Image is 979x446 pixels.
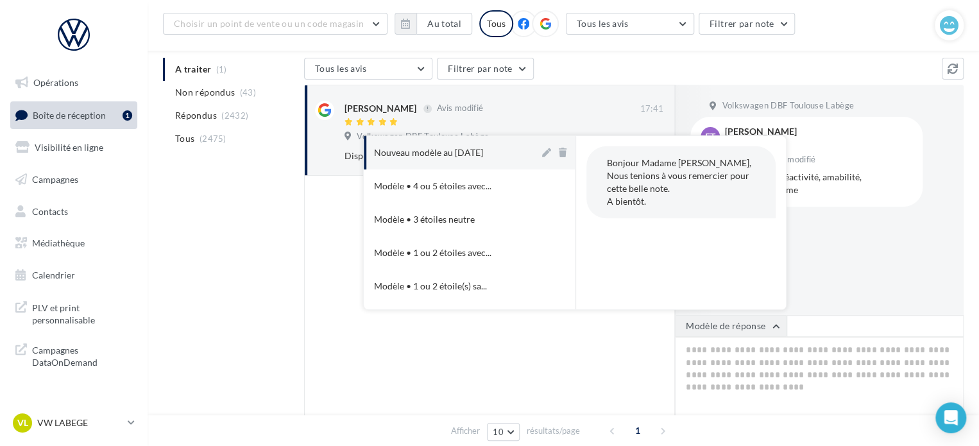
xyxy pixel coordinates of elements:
[345,150,580,162] div: Disponibilité, réactivité, amabilité, professionnalisme
[437,58,534,80] button: Filtrer par note
[163,13,387,35] button: Choisir un point de vente ou un code magasin
[705,130,715,143] span: FT
[395,13,472,35] button: Au total
[8,294,140,332] a: PLV et print personnalisable
[345,102,416,115] div: [PERSON_NAME]
[357,131,489,142] span: Volkswagen DBF Toulouse Labège
[699,13,796,35] button: Filtrer par note
[451,425,480,437] span: Afficher
[479,10,513,37] div: Tous
[364,136,540,169] button: Nouveau modèle au [DATE]
[725,127,818,136] div: [PERSON_NAME]
[566,13,694,35] button: Tous les avis
[8,69,140,96] a: Opérations
[374,246,491,259] span: Modèle • 1 ou 2 étoiles avec...
[722,100,854,112] span: Volkswagen DBF Toulouse Labège
[37,416,123,429] p: VW LABEGE
[364,236,540,270] button: Modèle • 1 ou 2 étoiles avec...
[487,423,520,441] button: 10
[527,425,580,437] span: résultats/page
[364,203,540,236] button: Modèle • 3 étoiles neutre
[8,166,140,193] a: Campagnes
[32,270,75,280] span: Calendrier
[304,58,432,80] button: Tous les avis
[123,110,132,121] div: 1
[577,18,629,29] span: Tous les avis
[935,402,966,433] div: Open Intercom Messenger
[315,63,367,74] span: Tous les avis
[436,103,483,114] span: Avis modifié
[33,77,78,88] span: Opérations
[175,86,235,99] span: Non répondus
[627,420,648,441] span: 1
[32,237,85,248] span: Médiathèque
[17,416,28,429] span: VL
[416,13,472,35] button: Au total
[175,109,217,122] span: Répondus
[725,171,912,196] div: Disponibilité, réactivité, amabilité, professionnalisme
[675,315,787,337] button: Modèle de réponse
[8,336,140,374] a: Campagnes DataOnDemand
[640,103,663,115] span: 17:41
[8,198,140,225] a: Contacts
[769,154,815,164] span: Avis modifié
[374,280,487,293] span: Modèle • 1 ou 2 étoile(s) sa...
[33,109,106,120] span: Boîte de réception
[221,110,248,121] span: (2432)
[8,101,140,129] a: Boîte de réception1
[200,133,226,144] span: (2475)
[32,205,68,216] span: Contacts
[174,18,364,29] span: Choisir un point de vente ou un code magasin
[32,341,132,369] span: Campagnes DataOnDemand
[8,134,140,161] a: Visibilité en ligne
[364,169,540,203] button: Modèle • 4 ou 5 étoiles avec...
[374,180,491,193] span: Modèle • 4 ou 5 étoiles avec...
[607,157,751,207] span: Bonjour Madame [PERSON_NAME], Nous tenions à vous remercier pour cette belle note. A bientôt.
[374,213,475,226] div: Modèle • 3 étoiles neutre
[175,132,194,145] span: Tous
[364,270,540,303] button: Modèle • 1 ou 2 étoile(s) sa...
[10,411,137,435] a: VL VW LABEGE
[32,174,78,185] span: Campagnes
[35,142,103,153] span: Visibilité en ligne
[8,262,140,289] a: Calendrier
[240,87,256,98] span: (43)
[374,146,483,159] div: Nouveau modèle au [DATE]
[8,230,140,257] a: Médiathèque
[32,299,132,327] span: PLV et print personnalisable
[493,427,504,437] span: 10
